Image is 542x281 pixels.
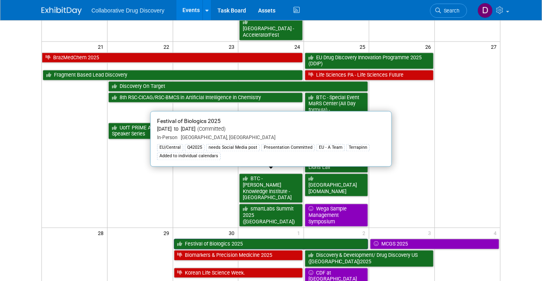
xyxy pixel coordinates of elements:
a: [GEOGRAPHIC_DATA] - AcceleratorFest [239,17,303,40]
a: BTC - Special Event MaRS Center (All Day formula) - [GEOGRAPHIC_DATA] [305,93,368,122]
a: [GEOGRAPHIC_DATA][DOMAIN_NAME] [305,174,368,197]
span: (Committed) [195,126,225,132]
a: Festival of Biologics 2025 [174,239,368,250]
span: 27 [490,42,500,52]
span: 23 [228,42,238,52]
span: 24 [294,42,304,52]
a: 8th RSC-CICAG/RSC-BMCS in Artificial Intelligence in Chemistry [108,93,303,103]
span: 2 [362,228,369,238]
a: MCGS 2025 [370,239,499,250]
img: ExhibitDay [41,7,82,15]
a: BTC - [PERSON_NAME] Knowledge Institute - [GEOGRAPHIC_DATA] [239,174,303,203]
span: 1 [296,228,304,238]
span: [GEOGRAPHIC_DATA], [GEOGRAPHIC_DATA] [178,135,275,141]
a: smartLabs Summit 2025 ([GEOGRAPHIC_DATA]) [239,204,303,227]
a: Discovery & Development/ Drug Discovery US ([GEOGRAPHIC_DATA])2025 [305,250,434,267]
div: [DATE] to [DATE] [157,126,385,133]
div: needs Social Media post [206,144,260,152]
div: EU/Central [157,144,183,152]
span: Collaborative Drug Discovery [91,7,164,14]
span: 25 [359,42,369,52]
a: Discovery On Target [108,81,368,92]
span: 29 [163,228,173,238]
a: UofT PRiME AI/ML Speaker Series [108,123,172,139]
span: 28 [97,228,107,238]
span: Search [441,8,459,14]
div: Q42025 [185,144,205,152]
img: Daniel Castro [478,3,493,18]
a: EU Drug Discovery Innovation Programme 2025 (DDIP) [305,53,434,69]
a: Search [430,4,467,18]
span: 3 [427,228,434,238]
div: Added to individual calendars [157,153,221,160]
span: In-Person [157,135,178,141]
div: Presentation Committed [261,144,315,152]
a: BrazMedChem 2025 [42,53,303,63]
div: EU - A Team [317,144,345,152]
span: 30 [228,228,238,238]
a: Fragment Based Lead Discovery [43,70,303,81]
span: 21 [97,42,107,52]
span: 22 [163,42,173,52]
div: Terrapinn [346,144,370,152]
a: Biomarkers & Precision Medicine 2025 [174,250,303,261]
span: 4 [493,228,500,238]
span: 26 [424,42,434,52]
a: Wega Sample Management Symposium [305,204,368,227]
a: Life Sciences PA - Life Sciences Future [305,70,434,81]
span: Festival of Biologics 2025 [157,118,221,125]
a: Korean Life Science Week. [174,268,303,279]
